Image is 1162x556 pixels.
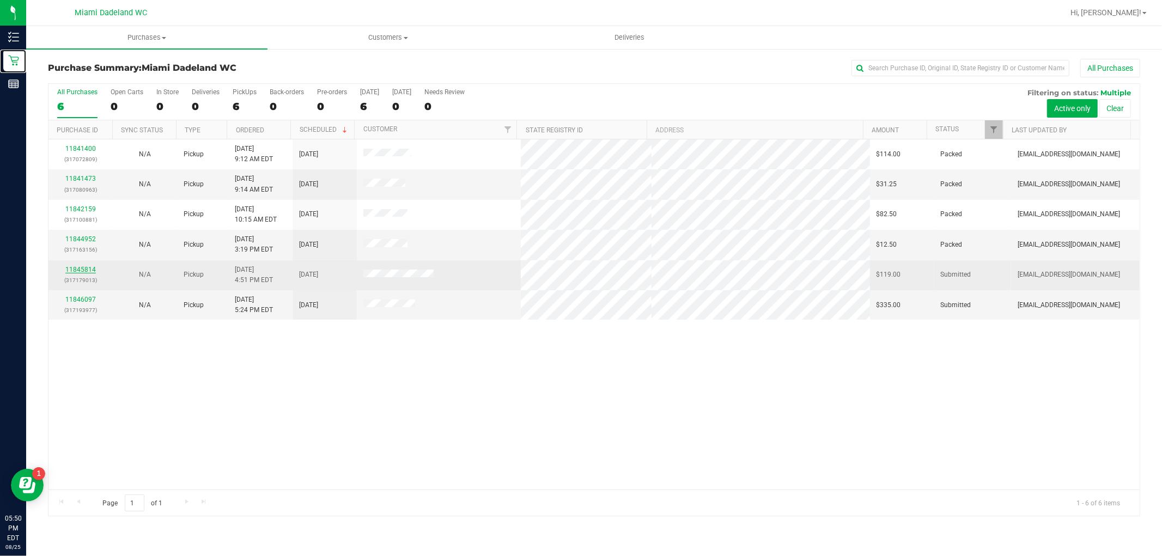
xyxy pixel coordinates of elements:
span: $82.50 [877,209,897,219]
div: 0 [424,100,465,113]
p: (317163156) [55,245,106,255]
div: 0 [111,100,143,113]
iframe: Resource center [11,469,44,502]
span: Customers [268,33,508,42]
div: 6 [360,100,379,113]
span: [EMAIL_ADDRESS][DOMAIN_NAME] [1018,270,1120,280]
a: 11845814 [65,266,96,273]
a: Sync Status [121,126,163,134]
span: Not Applicable [139,150,151,158]
span: Page of 1 [93,494,172,511]
button: Clear [1099,99,1131,118]
span: Pickup [184,270,204,280]
span: $114.00 [877,149,901,160]
span: $119.00 [877,270,901,280]
p: (317080963) [55,185,106,195]
span: [DATE] [299,270,318,280]
button: N/A [139,300,151,310]
span: [DATE] 9:14 AM EDT [235,174,273,194]
span: Filtering on status: [1027,88,1098,97]
span: Packed [941,179,963,190]
a: Last Updated By [1012,126,1067,134]
span: Pickup [184,209,204,219]
div: Pre-orders [317,88,347,96]
button: N/A [139,179,151,190]
div: Needs Review [424,88,465,96]
p: (317072809) [55,154,106,164]
div: 0 [270,100,304,113]
button: N/A [139,270,151,280]
span: Deliveries [600,33,659,42]
span: Miami Dadeland WC [142,63,236,73]
a: Filter [498,120,516,139]
div: 6 [233,100,257,113]
span: 1 - 6 of 6 items [1068,494,1129,511]
div: Deliveries [192,88,220,96]
a: Deliveries [509,26,750,49]
span: [DATE] 9:12 AM EDT [235,144,273,164]
span: [DATE] [299,300,318,310]
div: PickUps [233,88,257,96]
span: [DATE] [299,240,318,250]
span: $12.50 [877,240,897,250]
input: Search Purchase ID, Original ID, State Registry ID or Customer Name... [851,60,1069,76]
a: 11842159 [65,205,96,213]
p: 08/25 [5,543,21,551]
span: Not Applicable [139,241,151,248]
p: (317179013) [55,275,106,285]
a: Customers [267,26,509,49]
a: 11841400 [65,145,96,152]
span: Packed [941,209,963,219]
span: [DATE] [299,179,318,190]
span: [EMAIL_ADDRESS][DOMAIN_NAME] [1018,149,1120,160]
div: Open Carts [111,88,143,96]
span: Submitted [941,270,971,280]
a: Purchases [26,26,267,49]
span: [EMAIL_ADDRESS][DOMAIN_NAME] [1018,179,1120,190]
a: 11841473 [65,175,96,182]
span: Pickup [184,240,204,250]
span: [DATE] [299,149,318,160]
a: Ordered [236,126,264,134]
a: Customer [363,125,397,133]
span: Multiple [1100,88,1131,97]
h3: Purchase Summary: [48,63,412,73]
span: Purchases [26,33,267,42]
span: [DATE] 3:19 PM EDT [235,234,273,255]
span: [DATE] 5:24 PM EDT [235,295,273,315]
span: Packed [941,240,963,250]
span: Packed [941,149,963,160]
span: Not Applicable [139,180,151,188]
span: Not Applicable [139,271,151,278]
span: Pickup [184,149,204,160]
span: $31.25 [877,179,897,190]
button: N/A [139,209,151,219]
a: Amount [872,126,899,134]
p: 05:50 PM EDT [5,514,21,543]
span: Not Applicable [139,210,151,218]
span: Hi, [PERSON_NAME]! [1070,8,1141,17]
inline-svg: Inventory [8,32,19,42]
p: (317100881) [55,215,106,225]
a: Type [185,126,200,134]
span: Miami Dadeland WC [75,8,148,17]
span: [EMAIL_ADDRESS][DOMAIN_NAME] [1018,240,1120,250]
span: Not Applicable [139,301,151,309]
div: [DATE] [360,88,379,96]
div: Back-orders [270,88,304,96]
span: Pickup [184,300,204,310]
span: Submitted [941,300,971,310]
span: $335.00 [877,300,901,310]
div: 0 [392,100,411,113]
div: 0 [156,100,179,113]
div: In Store [156,88,179,96]
a: 11846097 [65,296,96,303]
button: Active only [1047,99,1098,118]
span: Pickup [184,179,204,190]
button: N/A [139,149,151,160]
th: Address [647,120,863,139]
inline-svg: Retail [8,55,19,66]
a: Filter [985,120,1003,139]
a: Purchase ID [57,126,98,134]
div: [DATE] [392,88,411,96]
